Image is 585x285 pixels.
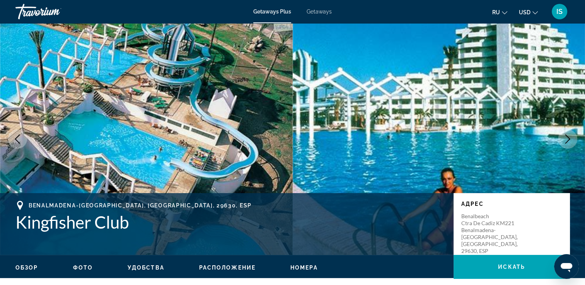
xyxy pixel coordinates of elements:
button: искать [454,255,570,279]
span: Удобства [128,265,164,271]
p: Benalbeach ctra de Cadiz KM221 Benalmadena-[GEOGRAPHIC_DATA], [GEOGRAPHIC_DATA], 29630, ESP [461,213,523,254]
span: Обзор [15,265,38,271]
a: Getaways [307,8,332,15]
span: искать [498,264,525,270]
button: Обзор [15,264,38,271]
span: USD [519,9,530,15]
button: Next image [558,129,577,149]
span: IS [556,8,563,15]
span: ru [492,9,500,15]
span: Фото [73,265,93,271]
button: Расположение [199,264,256,271]
button: Change currency [519,7,538,18]
h1: Kingfisher Club [15,212,446,232]
a: Getaways Plus [253,8,291,15]
button: User Menu [549,3,570,20]
span: Расположение [199,265,256,271]
iframe: Button to launch messaging window [554,254,579,279]
p: Адрес [461,201,562,207]
button: Previous image [8,129,27,149]
button: Номера [290,264,318,271]
a: Travorium [15,2,93,22]
button: Фото [73,264,93,271]
span: Benalmadena-[GEOGRAPHIC_DATA], [GEOGRAPHIC_DATA], 29630, ESP [29,202,252,209]
button: Change language [492,7,507,18]
span: Номера [290,265,318,271]
button: Удобства [128,264,164,271]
